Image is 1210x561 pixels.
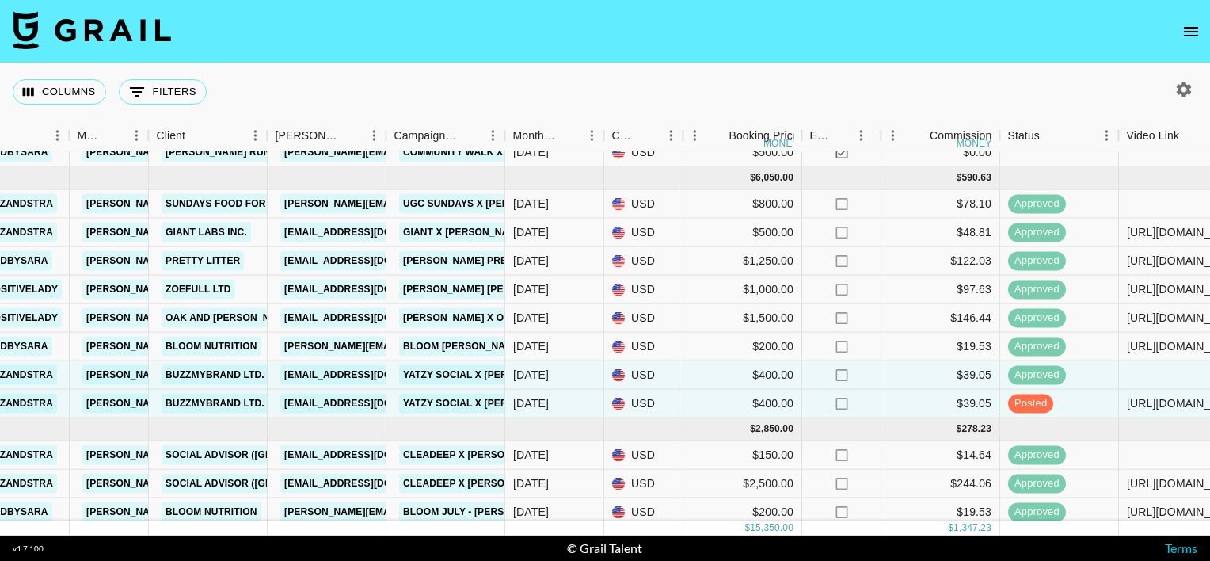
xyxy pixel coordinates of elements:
button: Menu [849,124,873,147]
div: money [763,139,799,148]
div: Aug '25 [513,224,549,240]
div: Video Link [1126,120,1179,151]
div: USD [604,333,683,361]
div: $19.53 [881,333,1000,361]
div: Client [148,120,267,151]
span: approved [1008,448,1066,463]
span: approved [1008,311,1066,326]
a: [PERSON_NAME] [PERSON_NAME] [399,280,573,300]
div: USD [604,361,683,390]
a: [PERSON_NAME][EMAIL_ADDRESS][PERSON_NAME][DOMAIN_NAME] [82,474,422,494]
button: Sort [637,124,659,147]
div: Status [1007,120,1040,151]
div: $48.81 [881,219,1000,247]
div: $97.63 [881,276,1000,304]
a: [EMAIL_ADDRESS][DOMAIN_NAME] [280,308,458,328]
div: USD [604,139,683,167]
div: $19.53 [881,498,1000,527]
div: $39.05 [881,390,1000,418]
a: [EMAIL_ADDRESS][DOMAIN_NAME] [280,394,458,414]
div: v 1.7.100 [13,544,44,554]
div: Manager [69,120,148,151]
div: Manager [77,120,102,151]
div: USD [604,470,683,498]
div: Jul '25 [513,447,549,463]
div: $500.00 [683,139,802,167]
div: 6,050.00 [755,171,793,185]
div: Commission [930,120,992,151]
a: Bloom [PERSON_NAME] [399,337,527,357]
button: Menu [683,124,706,147]
div: Expenses: Remove Commission? [809,120,831,151]
button: Menu [881,124,904,147]
a: Terms [1165,540,1197,555]
a: Giant X [PERSON_NAME] [399,223,531,242]
a: [PERSON_NAME][EMAIL_ADDRESS][PERSON_NAME][DOMAIN_NAME] [280,143,620,162]
div: $500.00 [683,219,802,247]
a: [PERSON_NAME][EMAIL_ADDRESS][PERSON_NAME][DOMAIN_NAME] [82,337,422,357]
div: $400.00 [683,361,802,390]
div: $78.10 [881,190,1000,219]
a: Bloom Nutrition [162,502,261,522]
a: [PERSON_NAME][EMAIL_ADDRESS][DOMAIN_NAME] [280,337,538,357]
div: 1,347.23 [953,521,991,535]
div: 2,850.00 [755,422,793,436]
div: $200.00 [683,498,802,527]
div: $39.05 [881,361,1000,390]
a: [EMAIL_ADDRESS][DOMAIN_NAME] [280,474,458,494]
button: Sort [1040,124,1062,147]
button: Menu [243,124,267,147]
span: approved [1008,368,1066,383]
a: [PERSON_NAME][EMAIL_ADDRESS][DOMAIN_NAME] [280,502,538,522]
button: Menu [580,124,603,147]
button: Sort [831,124,854,147]
div: $ [750,422,755,436]
a: [PERSON_NAME][EMAIL_ADDRESS][PERSON_NAME][DOMAIN_NAME] [82,251,422,271]
button: Sort [459,124,481,147]
a: BuzzMyBrand Ltd. [162,365,268,385]
a: [PERSON_NAME][EMAIL_ADDRESS][PERSON_NAME][DOMAIN_NAME] [82,223,422,242]
div: money [957,139,992,148]
a: Community Walk X [PERSON_NAME], Brooks, [GEOGRAPHIC_DATA] [399,143,748,162]
a: [PERSON_NAME][EMAIL_ADDRESS][PERSON_NAME][DOMAIN_NAME] [82,445,422,465]
button: Sort [557,124,580,147]
a: [PERSON_NAME] Running Inc [162,143,318,162]
a: Sundays Food for Dogs [162,194,301,214]
div: $14.64 [881,441,1000,470]
button: Menu [45,124,69,147]
span: approved [1008,282,1066,297]
div: Aug '25 [513,281,549,297]
div: $146.44 [881,304,1000,333]
a: [EMAIL_ADDRESS][DOMAIN_NAME] [280,223,458,242]
div: $ [744,521,750,535]
div: Status [999,120,1118,151]
div: $122.03 [881,247,1000,276]
div: Jul '25 [513,475,549,491]
div: Campaign (Type) [386,120,504,151]
a: Bloom July - [PERSON_NAME] [399,502,560,522]
div: [PERSON_NAME] [275,120,340,151]
a: [EMAIL_ADDRESS][DOMAIN_NAME] [280,365,458,385]
div: Expenses: Remove Commission? [801,120,881,151]
div: Booker [267,120,386,151]
div: Sep '25 [513,144,549,160]
a: [PERSON_NAME][EMAIL_ADDRESS][PERSON_NAME][DOMAIN_NAME] [82,502,422,522]
a: Pretty Litter [162,251,244,271]
button: Sort [1179,124,1201,147]
span: approved [1008,505,1066,520]
div: Month Due [512,120,557,151]
a: Oak and [PERSON_NAME] [162,308,299,328]
button: open drawer [1175,16,1207,48]
div: Jul '25 [513,504,549,520]
span: approved [1008,339,1066,354]
div: Month Due [504,120,603,151]
div: $1,000.00 [683,276,802,304]
div: 278.23 [961,422,991,436]
button: Sort [706,124,729,147]
button: Sort [185,124,207,147]
a: Yatzy Social X [PERSON_NAME] [399,394,569,414]
div: 590.63 [961,171,991,185]
a: BuzzMyBrand Ltd. [162,394,268,414]
div: Booking Price [729,120,798,151]
span: approved [1008,197,1066,212]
